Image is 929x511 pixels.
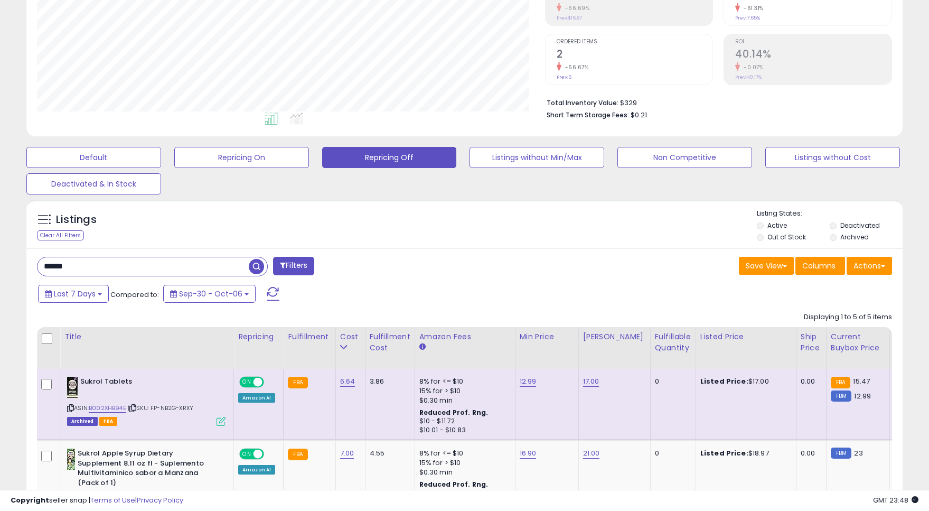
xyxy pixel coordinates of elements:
b: Listed Price: [700,376,748,386]
div: $0.30 min [419,396,507,405]
button: Repricing On [174,147,309,168]
button: Save View [739,257,794,275]
strong: Copyright [11,495,49,505]
img: 51IoJ7q8BVL._SL40_.jpg [67,377,78,398]
a: 21.00 [583,448,600,459]
label: Out of Stock [767,233,806,241]
button: Filters [273,257,314,275]
a: B002XHB94E [89,404,126,413]
div: 15% for > $10 [419,458,507,468]
small: -66.67% [561,63,589,71]
h5: Listings [56,212,97,227]
span: ON [240,378,254,387]
b: Listed Price: [700,448,748,458]
small: Amazon Fees. [419,342,426,352]
b: Reduced Prof. Rng. [419,408,489,417]
b: Sukrol Apple Syrup Dietary Supplement 8.11 oz fl - Suplemento Multivitaminico sabor a Manzana (Pa... [78,449,206,490]
small: Prev: 7.65% [735,15,760,21]
label: Active [767,221,787,230]
div: Amazon AI [238,393,275,403]
div: Listed Price [700,331,792,342]
div: $0.30 min [419,468,507,477]
span: Compared to: [110,290,159,300]
h2: 2 [557,48,713,62]
span: 23 [854,448,862,458]
div: Cost [340,331,361,342]
small: Prev: 40.17% [735,74,762,80]
span: FBA [99,417,117,426]
div: seller snap | | [11,496,183,506]
span: Sep-30 - Oct-06 [179,289,242,299]
div: Fulfillment [288,331,331,342]
div: 0 [655,377,688,386]
small: FBM [831,391,851,402]
h2: 40.14% [735,48,892,62]
div: Ship Price [801,331,822,354]
div: 15% for > $10 [419,386,507,396]
button: Listings without Cost [765,147,900,168]
small: -0.07% [740,63,763,71]
button: Actions [847,257,892,275]
a: 12.99 [520,376,537,387]
small: FBM [831,448,851,459]
label: Deactivated [840,221,880,230]
a: 17.00 [583,376,599,387]
a: 6.64 [340,376,355,387]
button: Repricing Off [322,147,457,168]
div: $10.01 - $10.83 [419,426,507,435]
span: $0.21 [631,110,647,120]
b: Sukrol Tablets [80,377,209,389]
button: Sep-30 - Oct-06 [163,285,256,303]
button: Deactivated & In Stock [26,173,161,194]
div: 0.00 [801,377,818,386]
span: Columns [802,261,836,271]
div: Displaying 1 to 5 of 5 items [804,312,892,322]
span: 12.99 [854,391,871,401]
div: 4.55 [370,449,407,458]
span: Listings that have been deleted from Seller Central [67,417,98,426]
small: Prev: 6 [557,74,571,80]
a: Privacy Policy [137,495,183,505]
div: Fulfillable Quantity [655,331,691,354]
span: OFF [262,450,279,459]
span: ON [240,450,254,459]
div: Clear All Filters [37,230,84,240]
div: Min Price [520,331,574,342]
span: 15.47 [853,376,870,386]
small: Prev: $16.87 [557,15,582,21]
button: Non Competitive [617,147,752,168]
small: -61.31% [740,4,764,12]
p: Listing States: [757,209,903,219]
button: Listings without Min/Max [470,147,604,168]
button: Columns [795,257,845,275]
div: $17.00 [700,377,788,386]
small: FBA [831,377,850,388]
div: 0 [655,449,688,458]
span: OFF [262,378,279,387]
span: Last 7 Days [54,289,96,299]
div: Amazon AI [238,465,275,475]
small: -66.69% [561,4,590,12]
small: FBA [288,377,307,388]
a: Terms of Use [90,495,135,505]
div: 3.86 [370,377,407,386]
div: Current Buybox Price [831,331,885,354]
div: $10 - $11.72 [419,417,507,426]
b: Short Term Storage Fees: [547,110,629,119]
button: Default [26,147,161,168]
span: 2025-10-14 23:48 GMT [873,495,918,505]
span: | SKU: FP-NB2G-XRXY [128,404,193,412]
div: Repricing [238,331,279,342]
div: $18.97 [700,449,788,458]
b: Reduced Prof. Rng. [419,480,489,489]
label: Archived [840,233,869,241]
div: Fulfillment Cost [370,331,410,354]
li: $329 [547,96,884,108]
div: 8% for <= $10 [419,449,507,458]
button: Last 7 Days [38,285,109,303]
b: Total Inventory Value: [547,98,618,107]
small: FBA [288,449,307,460]
img: 51W6wKAoc6L._SL40_.jpg [67,449,75,470]
div: ASIN: [67,377,226,425]
a: 7.00 [340,448,354,459]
